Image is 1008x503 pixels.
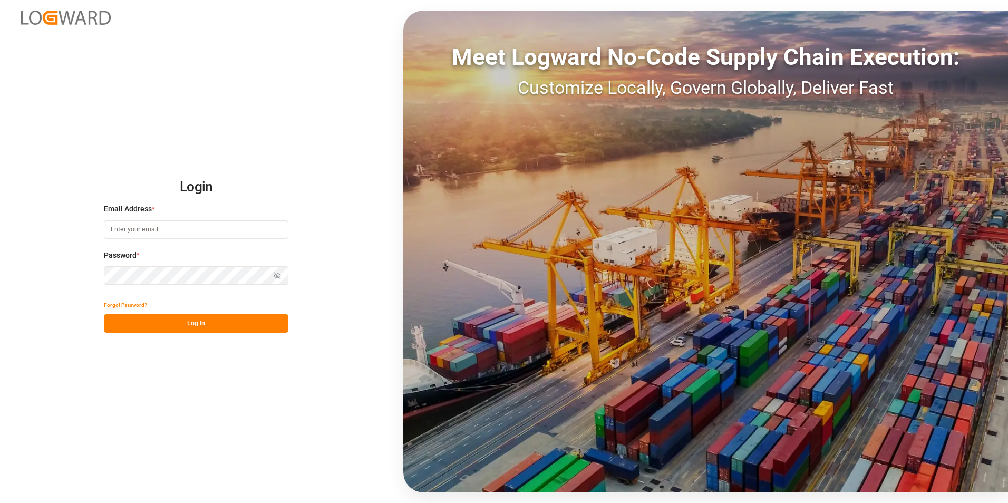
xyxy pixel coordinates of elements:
[104,204,152,215] span: Email Address
[403,40,1008,74] div: Meet Logward No-Code Supply Chain Execution:
[21,11,111,25] img: Logward_new_orange.png
[104,314,288,333] button: Log In
[104,250,137,261] span: Password
[104,220,288,239] input: Enter your email
[403,74,1008,101] div: Customize Locally, Govern Globally, Deliver Fast
[104,170,288,204] h2: Login
[104,296,147,314] button: Forgot Password?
